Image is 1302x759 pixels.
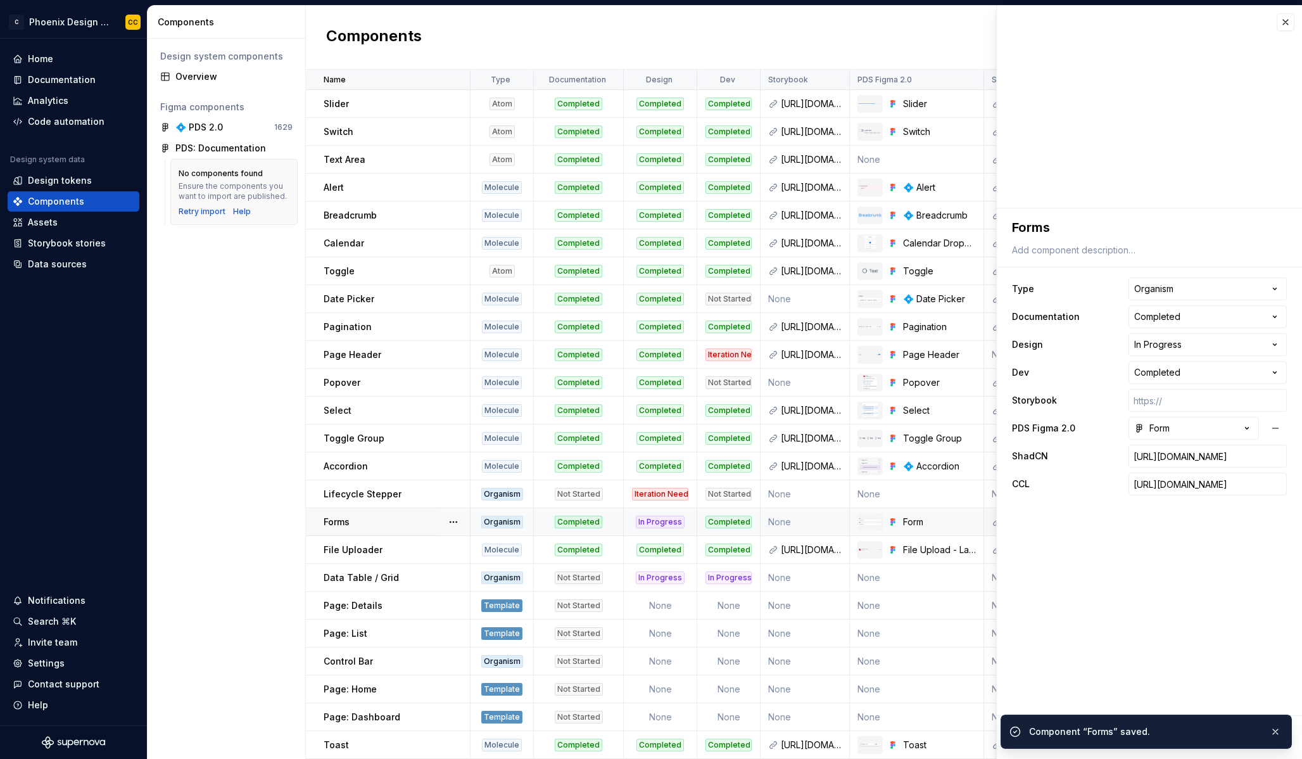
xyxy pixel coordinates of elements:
div: Completed [555,237,602,250]
div: [URL][DOMAIN_NAME] [781,209,842,222]
div: Select [903,404,976,417]
img: 💠 Date Picker [859,295,882,302]
div: Not Started [555,627,603,640]
a: Documentation [8,70,139,90]
div: Atom [490,98,515,110]
img: Page Header [859,354,882,355]
img: Toast [859,743,882,747]
p: Popover [324,376,360,389]
td: None [850,620,984,647]
div: Molecule [482,376,522,389]
div: [URL][DOMAIN_NAME] [781,265,842,277]
div: Completed [555,293,602,305]
td: None [984,620,1047,647]
div: Assets [28,216,58,229]
div: Completed [705,125,752,138]
a: Overview [155,67,298,87]
label: Type [1012,283,1034,295]
div: Components [28,195,84,208]
p: Lifecycle Stepper [324,488,401,501]
div: 💠 Date Picker [903,293,976,305]
iframe: figma-embed [997,6,1302,208]
input: https:// [1128,445,1287,468]
div: Completed [636,348,684,361]
p: Page: List [324,627,367,640]
a: 💠 PDS 2.01629 [155,117,298,137]
div: [URL][DOMAIN_NAME] [781,460,842,473]
div: [URL][DOMAIN_NAME] [781,432,842,445]
div: Completed [555,98,602,110]
td: None [761,703,850,731]
td: None [624,647,697,675]
div: 1629 [274,122,293,132]
div: Pagination [903,321,976,333]
div: Not Started [555,599,603,612]
div: Design system data [10,155,85,165]
div: File Upload - Large [903,544,976,556]
label: Storybook [1012,394,1057,407]
label: Dev [1012,366,1029,379]
a: Help [233,207,251,217]
div: C [9,15,24,30]
div: Completed [705,516,752,528]
td: None [624,592,697,620]
p: Name [324,75,346,85]
div: Settings [28,657,65,670]
div: Not Started [555,655,603,668]
div: Calendar Dropdown [903,237,976,250]
td: None [761,592,850,620]
td: None [697,675,761,703]
div: Completed [705,321,752,333]
p: Pagination [324,321,372,333]
td: None [624,620,697,647]
div: Completed [555,181,602,194]
div: [URL][DOMAIN_NAME] [781,181,842,194]
a: Components [8,191,139,212]
div: Molecule [482,181,522,194]
p: Alert [324,181,344,194]
td: None [697,620,761,647]
div: [URL][DOMAIN_NAME] [781,544,842,556]
div: 💠 Accordion [903,460,976,473]
div: [URL][DOMAIN_NAME] [781,237,842,250]
div: Not Started [555,711,603,724]
input: https:// [1128,473,1287,495]
div: Completed [555,460,602,473]
img: Popover [863,375,878,390]
div: Completed [555,348,602,361]
div: Iteration Needed [632,488,688,501]
td: None [697,647,761,675]
div: Retry import [179,207,225,217]
div: 💠 Breadcrumb [903,209,976,222]
p: Accordion [324,460,368,473]
div: Not Started [705,376,752,389]
div: Completed [555,739,602,751]
img: 💠 Alert [859,185,882,190]
div: Organism [481,488,523,501]
div: Contact support [28,678,99,691]
p: Storybook [768,75,808,85]
div: Completed [636,544,684,556]
div: Completed [636,293,684,305]
div: Molecule [482,460,522,473]
div: Organism [481,516,523,528]
button: Contact support [8,674,139,694]
img: 💠 Accordion [859,459,880,474]
td: None [761,564,850,592]
div: Completed [705,432,752,445]
div: Not Started [705,488,752,501]
div: Switch [903,125,976,138]
div: [URL][DOMAIN_NAME] [781,98,842,110]
td: None [624,675,697,703]
div: Page Header [903,348,976,361]
div: Completed [705,181,752,194]
a: Code automation [8,112,139,132]
img: Toggle [859,265,882,277]
div: Completed [636,404,684,417]
div: Molecule [482,209,522,222]
div: Completed [636,265,684,277]
div: Overview [175,70,293,83]
a: Settings [8,653,139,673]
div: Completed [705,404,752,417]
